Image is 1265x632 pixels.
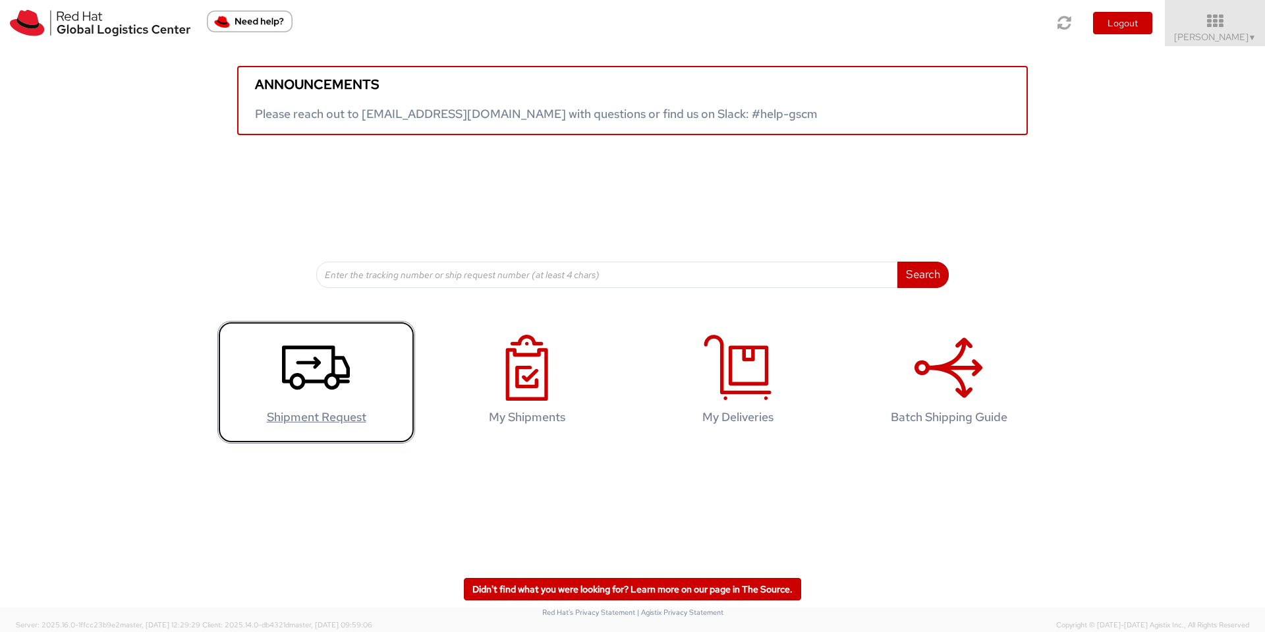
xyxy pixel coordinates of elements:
button: Need help? [207,11,293,32]
a: | Agistix Privacy Statement [637,608,723,617]
h4: Batch Shipping Guide [864,411,1034,424]
a: Shipment Request [217,321,415,444]
h4: My Shipments [442,411,612,424]
button: Search [897,262,949,288]
a: Didn't find what you were looking for? Learn more on our page in The Source. [464,578,801,600]
a: My Shipments [428,321,626,444]
a: Announcements Please reach out to [EMAIL_ADDRESS][DOMAIN_NAME] with questions or find us on Slack... [237,66,1028,135]
a: My Deliveries [639,321,837,444]
h5: Announcements [255,77,1010,92]
span: Client: 2025.14.0-db4321d [202,620,372,629]
span: master, [DATE] 09:59:06 [289,620,372,629]
span: Please reach out to [EMAIL_ADDRESS][DOMAIN_NAME] with questions or find us on Slack: #help-gscm [255,106,818,121]
span: ▼ [1249,32,1256,43]
h4: Shipment Request [231,411,401,424]
input: Enter the tracking number or ship request number (at least 4 chars) [316,262,898,288]
h4: My Deliveries [653,411,823,424]
span: Copyright © [DATE]-[DATE] Agistix Inc., All Rights Reserved [1056,620,1249,631]
button: Logout [1093,12,1152,34]
span: master, [DATE] 12:29:29 [120,620,200,629]
a: Red Hat's Privacy Statement [542,608,635,617]
span: [PERSON_NAME] [1174,31,1256,43]
a: Batch Shipping Guide [850,321,1048,444]
span: Server: 2025.16.0-1ffcc23b9e2 [16,620,200,629]
img: rh-logistics-00dfa346123c4ec078e1.svg [10,10,190,36]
